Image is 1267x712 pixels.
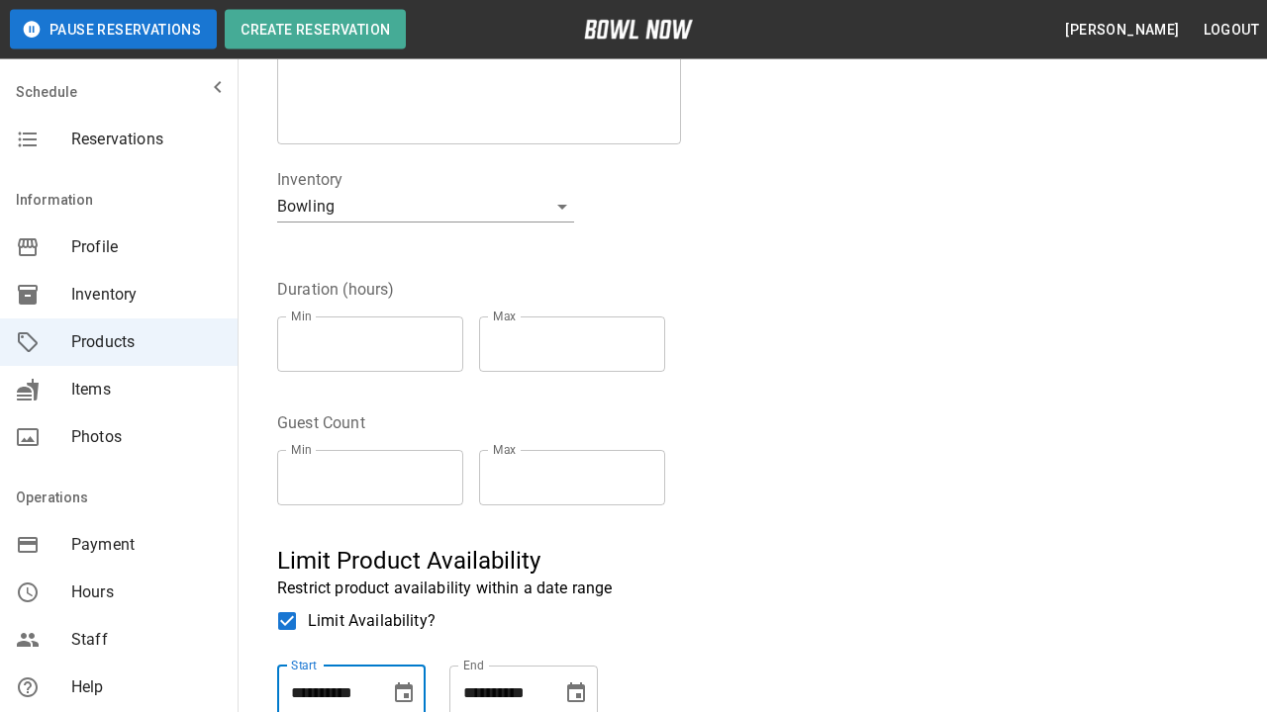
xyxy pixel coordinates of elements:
p: Restrict product availability within a date range [277,577,895,600]
button: Create Reservation [225,10,406,49]
button: [PERSON_NAME] [1057,12,1187,48]
button: Logout [1196,12,1267,48]
img: logo [584,20,693,40]
legend: Inventory [277,168,342,191]
span: Limit Availability? [308,609,436,633]
div: Bowling [277,191,574,222]
span: Help [71,675,222,699]
legend: Duration (hours) [277,278,394,301]
span: Profile [71,235,222,259]
span: Payment [71,533,222,557]
span: Products [71,330,222,354]
span: Staff [71,628,222,652]
span: Photos [71,425,222,449]
legend: Guest Count [277,411,365,434]
span: Reservations [71,128,222,151]
span: Inventory [71,283,222,307]
span: Items [71,378,222,401]
h5: Limit Product Availability [277,545,895,577]
button: Pause Reservations [10,10,217,49]
span: Hours [71,580,222,604]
